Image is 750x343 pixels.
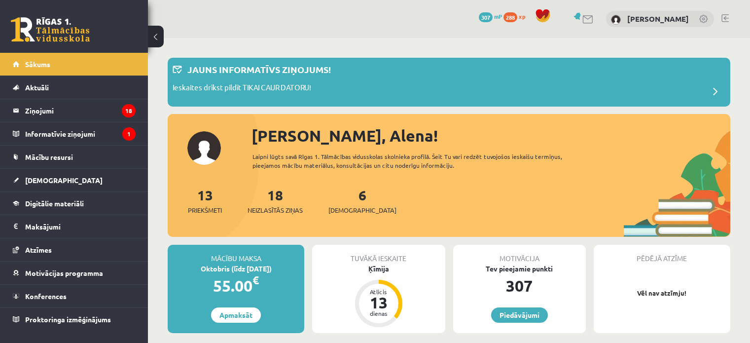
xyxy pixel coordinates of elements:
div: Pēdējā atzīme [594,245,730,264]
a: Informatīvie ziņojumi1 [13,122,136,145]
p: Ieskaites drīkst pildīt TIKAI CAUR DATORU! [173,82,311,96]
div: 307 [453,274,586,298]
div: Tuvākā ieskaite [312,245,445,264]
a: Sākums [13,53,136,76]
legend: Informatīvie ziņojumi [25,122,136,145]
span: 307 [479,12,493,22]
span: xp [519,12,525,20]
span: Atzīmes [25,245,52,254]
span: Proktoringa izmēģinājums [25,315,111,324]
div: Oktobris (līdz [DATE]) [168,264,304,274]
p: Jauns informatīvs ziņojums! [187,63,331,76]
img: Alena Fashutdinova [611,15,621,25]
legend: Ziņojumi [25,99,136,122]
legend: Maksājumi [25,215,136,238]
a: 13Priekšmeti [188,186,222,215]
div: 13 [364,295,393,310]
a: Jauns informatīvs ziņojums! Ieskaites drīkst pildīt TIKAI CAUR DATORU! [173,63,725,102]
a: 6[DEMOGRAPHIC_DATA] [328,186,396,215]
a: Ķīmija Atlicis 13 dienas [312,264,445,329]
span: Motivācijas programma [25,268,103,277]
p: Vēl nav atzīmju! [599,288,725,298]
div: Mācību maksa [168,245,304,264]
span: Priekšmeti [188,205,222,215]
i: 18 [122,104,136,117]
a: Mācību resursi [13,146,136,168]
a: Ziņojumi18 [13,99,136,122]
a: Motivācijas programma [13,262,136,284]
span: [DEMOGRAPHIC_DATA] [328,205,396,215]
div: 55.00 [168,274,304,298]
div: [PERSON_NAME], Alena! [251,124,730,148]
a: Proktoringa izmēģinājums [13,308,136,331]
span: [DEMOGRAPHIC_DATA] [25,176,103,185]
span: Neizlasītās ziņas [248,205,303,215]
a: 288 xp [503,12,530,20]
span: Aktuāli [25,83,49,92]
div: Atlicis [364,289,393,295]
div: Laipni lūgts savā Rīgas 1. Tālmācības vidusskolas skolnieka profilā. Šeit Tu vari redzēt tuvojošo... [252,152,590,170]
a: [DEMOGRAPHIC_DATA] [13,169,136,191]
span: Mācību resursi [25,152,73,161]
span: Sākums [25,60,50,69]
a: Apmaksāt [211,307,261,323]
a: Atzīmes [13,238,136,261]
span: mP [494,12,502,20]
a: Maksājumi [13,215,136,238]
a: Piedāvājumi [491,307,548,323]
a: Aktuāli [13,76,136,99]
div: Tev pieejamie punkti [453,264,586,274]
a: Rīgas 1. Tālmācības vidusskola [11,17,90,42]
i: 1 [122,127,136,141]
div: Motivācija [453,245,586,264]
a: [PERSON_NAME] [627,14,689,24]
div: dienas [364,310,393,316]
span: Konferences [25,292,67,301]
span: € [252,273,259,287]
div: Ķīmija [312,264,445,274]
span: 288 [503,12,517,22]
a: Konferences [13,285,136,307]
a: Digitālie materiāli [13,192,136,215]
span: Digitālie materiāli [25,199,84,208]
a: 307 mP [479,12,502,20]
a: 18Neizlasītās ziņas [248,186,303,215]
